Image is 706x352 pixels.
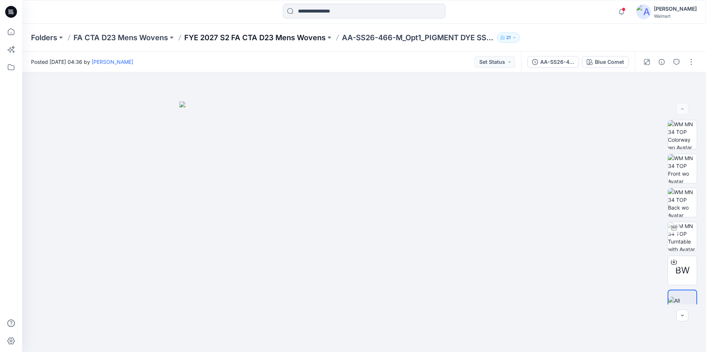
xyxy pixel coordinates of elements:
[497,32,520,43] button: 21
[31,58,133,66] span: Posted [DATE] 04:36 by
[92,59,133,65] a: [PERSON_NAME]
[654,13,697,19] div: Walmart
[31,32,57,43] a: Folders
[636,4,651,19] img: avatar
[179,101,549,352] img: eyJhbGciOiJIUzI1NiIsImtpZCI6IjAiLCJzbHQiOiJzZXMiLCJ0eXAiOiJKV1QifQ.eyJkYXRhIjp7InR5cGUiOiJzdG9yYW...
[595,58,624,66] div: Blue Comet
[540,58,574,66] div: AA-SS26-466-M_Opt1_PIGMENT DYE SS SHIRT
[668,188,697,217] img: WM MN 34 TOP Back wo Avatar
[184,32,326,43] a: FYE 2027 S2 FA CTA D23 Mens Wovens
[654,4,697,13] div: [PERSON_NAME]
[73,32,168,43] a: FA CTA D23 Mens Wovens
[506,34,511,42] p: 21
[527,56,579,68] button: AA-SS26-466-M_Opt1_PIGMENT DYE SS SHIRT
[668,154,697,183] img: WM MN 34 TOP Front wo Avatar
[668,120,697,149] img: WM MN 34 TOP Colorway wo Avatar
[668,222,697,251] img: WM MN 34 TOP Turntable with Avatar
[656,56,668,68] button: Details
[675,264,690,277] span: BW
[342,32,494,43] p: AA-SS26-466-M_Opt1_PIGMENT DYE SS SHIRT
[582,56,629,68] button: Blue Comet
[668,297,696,312] img: All colorways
